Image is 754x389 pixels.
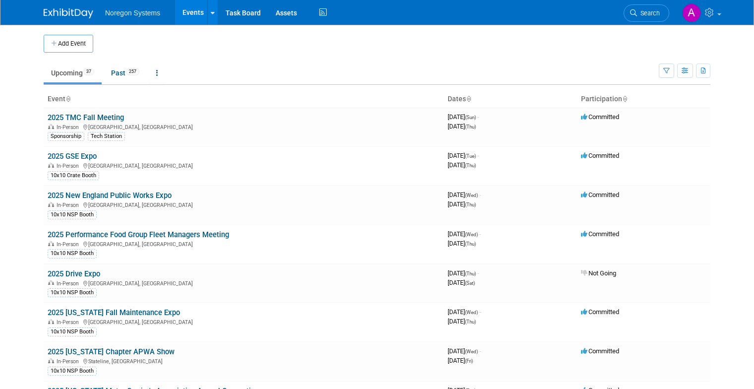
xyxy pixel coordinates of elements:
span: Committed [581,308,619,316]
span: Committed [581,152,619,159]
span: - [479,191,481,198]
img: In-Person Event [48,319,54,324]
span: (Fri) [465,358,473,364]
a: 2025 New England Public Works Expo [48,191,172,200]
div: [GEOGRAPHIC_DATA], [GEOGRAPHIC_DATA] [48,240,440,248]
a: Past257 [104,64,147,82]
span: (Thu) [465,241,476,247]
span: - [479,230,481,238]
span: [DATE] [448,357,473,364]
div: Tech Station [88,132,125,141]
img: In-Person Event [48,358,54,363]
span: - [479,308,481,316]
span: (Wed) [465,193,478,198]
span: - [477,152,479,159]
span: [DATE] [448,230,481,238]
a: 2025 Drive Expo [48,269,100,278]
span: - [477,113,479,121]
span: In-Person [57,319,82,325]
img: In-Person Event [48,280,54,285]
span: Noregon Systems [105,9,160,17]
span: [DATE] [448,279,475,286]
a: 2025 Performance Food Group Fleet Managers Meeting [48,230,229,239]
button: Add Event [44,35,93,53]
div: [GEOGRAPHIC_DATA], [GEOGRAPHIC_DATA] [48,123,440,130]
span: [DATE] [448,152,479,159]
a: Sort by Start Date [466,95,471,103]
a: Upcoming37 [44,64,102,82]
span: [DATE] [448,200,476,208]
span: 37 [83,68,94,75]
span: [DATE] [448,347,481,355]
div: Sponsorship [48,132,84,141]
span: [DATE] [448,113,479,121]
span: In-Person [57,358,82,365]
span: [DATE] [448,240,476,247]
a: 2025 TMC Fall Meeting [48,113,124,122]
span: [DATE] [448,161,476,169]
th: Participation [577,91,710,108]
span: (Sat) [465,280,475,286]
span: In-Person [57,202,82,208]
a: Sort by Participation Type [622,95,627,103]
th: Dates [444,91,577,108]
span: In-Person [57,163,82,169]
span: [DATE] [448,318,476,325]
span: Committed [581,347,619,355]
div: 10x10 NSP Booth [48,210,97,219]
span: (Tue) [465,153,476,159]
div: 10x10 NSP Booth [48,288,97,297]
img: In-Person Event [48,124,54,129]
span: In-Person [57,124,82,130]
span: [DATE] [448,191,481,198]
span: Committed [581,230,619,238]
span: (Thu) [465,202,476,207]
div: 10x10 NSP Booth [48,367,97,376]
span: Committed [581,191,619,198]
span: (Thu) [465,319,476,324]
span: (Thu) [465,271,476,276]
span: (Thu) [465,163,476,168]
img: ExhibitDay [44,8,93,18]
a: Sort by Event Name [65,95,70,103]
span: Search [637,9,660,17]
span: In-Person [57,241,82,248]
div: 10x10 NSP Booth [48,327,97,336]
img: In-Person Event [48,241,54,246]
span: 257 [126,68,139,75]
div: [GEOGRAPHIC_DATA], [GEOGRAPHIC_DATA] [48,318,440,325]
span: [DATE] [448,123,476,130]
div: [GEOGRAPHIC_DATA], [GEOGRAPHIC_DATA] [48,200,440,208]
span: Not Going [581,269,616,277]
a: Search [624,4,669,22]
div: Stateline, [GEOGRAPHIC_DATA] [48,357,440,365]
a: 2025 [US_STATE] Fall Maintenance Expo [48,308,180,317]
span: - [477,269,479,277]
div: [GEOGRAPHIC_DATA], [GEOGRAPHIC_DATA] [48,161,440,169]
span: (Wed) [465,232,478,237]
span: (Thu) [465,124,476,130]
div: 10x10 NSP Booth [48,249,97,258]
span: Committed [581,113,619,121]
div: 10x10 Crate Booth [48,171,99,180]
div: [GEOGRAPHIC_DATA], [GEOGRAPHIC_DATA] [48,279,440,287]
span: (Wed) [465,310,478,315]
span: (Sun) [465,115,476,120]
span: [DATE] [448,269,479,277]
img: In-Person Event [48,163,54,168]
span: In-Person [57,280,82,287]
th: Event [44,91,444,108]
img: Ali Connell [682,3,701,22]
a: 2025 [US_STATE] Chapter APWA Show [48,347,174,356]
span: [DATE] [448,308,481,316]
img: In-Person Event [48,202,54,207]
span: (Wed) [465,349,478,354]
a: 2025 GSE Expo [48,152,97,161]
span: - [479,347,481,355]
